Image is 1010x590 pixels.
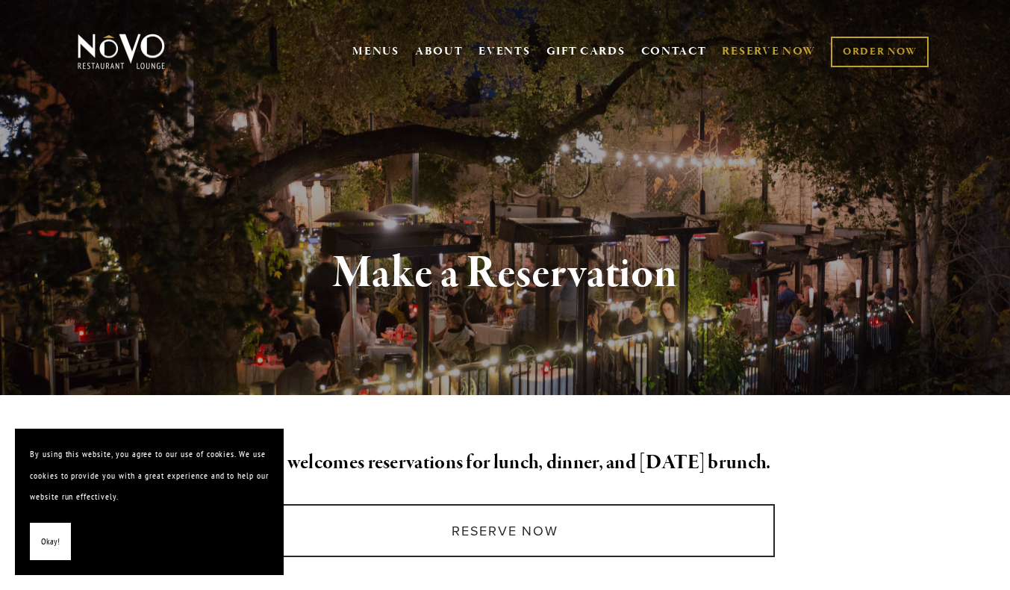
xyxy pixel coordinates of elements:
a: RESERVE NOW [722,37,816,66]
a: Reserve Now [235,504,774,557]
strong: Make a Reservation [333,245,677,302]
a: ABOUT [415,44,464,59]
a: MENUS [352,44,399,59]
button: Okay! [30,523,71,561]
section: Cookie banner [15,429,284,575]
a: EVENTS [478,44,530,59]
a: CONTACT [641,37,707,66]
a: ORDER NOW [831,37,929,67]
a: GIFT CARDS [546,37,626,66]
h2: Novo welcomes reservations for lunch, dinner, and [DATE] brunch. [101,447,910,479]
img: Novo Restaurant &amp; Lounge [75,33,168,70]
span: Okay! [41,531,60,553]
p: By using this website, you agree to our use of cookies. We use cookies to provide you with a grea... [30,444,269,508]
